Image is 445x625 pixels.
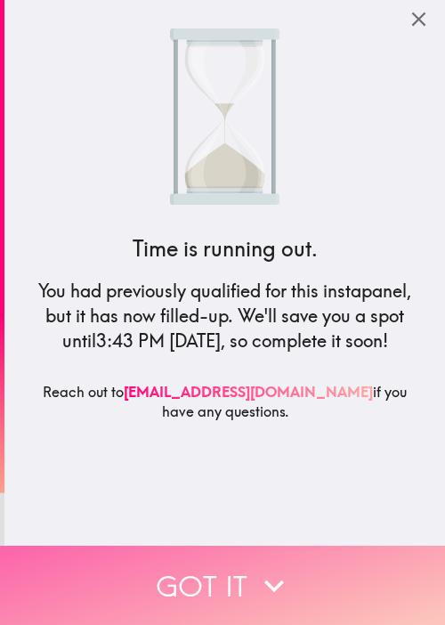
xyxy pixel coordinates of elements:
a: [EMAIL_ADDRESS][DOMAIN_NAME] [124,383,373,401]
h6: Reach out to if you have any questions. [26,382,425,436]
img: Sand running through an hour glass. [170,28,279,206]
h5: You had previously qualified for this instapanel, but it has now filled-up. We'll save you a spot... [26,279,425,353]
span: 3:43 PM [DATE] [96,329,221,352]
h4: Time is running out. [133,234,318,264]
